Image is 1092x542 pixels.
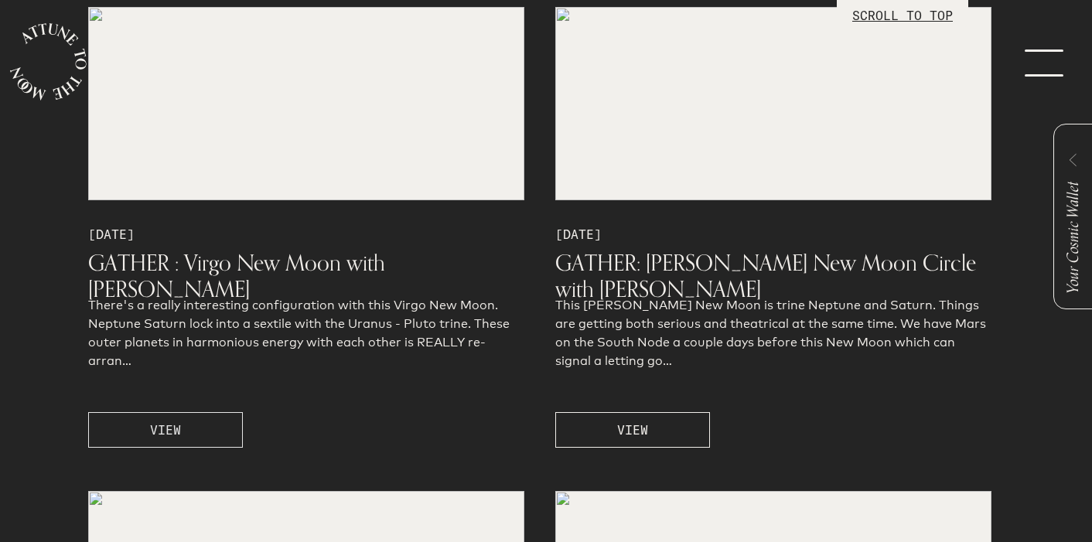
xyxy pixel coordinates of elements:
[88,225,524,244] p: [DATE]
[555,298,986,368] span: This Leo New Moon is trine Neptune and Saturn. Things are getting both serious and theatrical at ...
[1060,182,1086,294] span: Your Cosmic Wallet
[88,298,510,368] span: There's a really interesting configuration with this Virgo New Moon. Neptune Saturn lock into a s...
[150,421,181,439] span: VIEW
[555,249,976,303] span: GATHER: Leo New Moon Circle with Jana
[88,7,524,200] img: medias%2F5nJ7g2WCQ9gNqMTpMDvV
[852,6,953,25] p: SCROLL TO TOP
[555,225,991,244] p: [DATE]
[617,421,648,439] span: VIEW
[555,7,991,200] img: medias%2FTQgPL8WoEkIFyzt44PR8
[555,412,710,448] button: VIEW
[88,249,385,303] span: GATHER : Virgo New Moon with Jana
[88,412,243,448] button: VIEW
